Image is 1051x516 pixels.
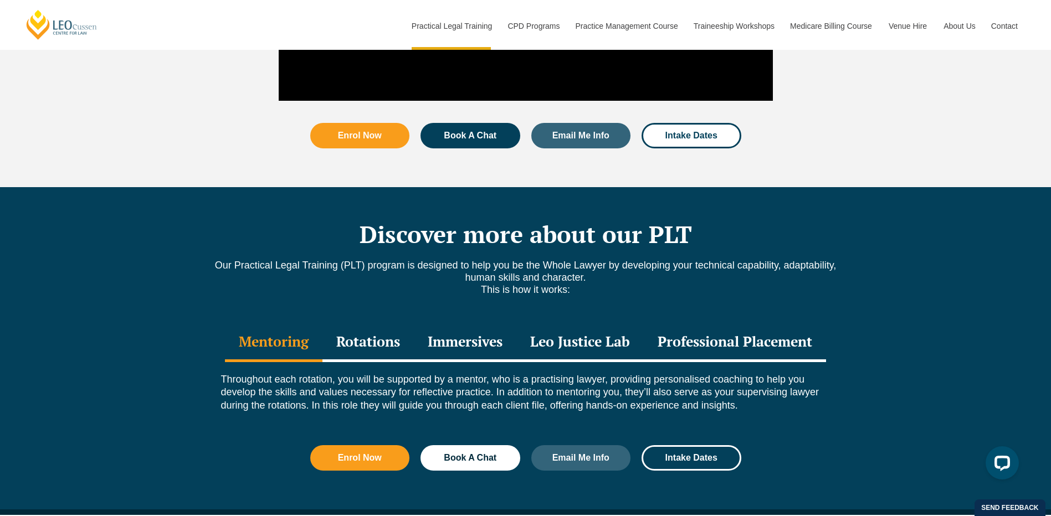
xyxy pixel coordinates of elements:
[977,442,1023,488] iframe: LiveChat chat widget
[531,123,631,148] a: Email Me Info
[322,323,414,362] div: Rotations
[221,373,830,412] p: Throughout each rotation, you will be supported by a mentor, who is a practising lawyer, providin...
[444,131,496,140] span: Book A Chat
[880,2,935,50] a: Venue Hire
[210,220,842,248] h2: Discover more about our PLT
[338,453,382,462] span: Enrol Now
[642,123,741,148] a: Intake Dates
[552,131,609,140] span: Email Me Info
[782,2,880,50] a: Medicare Billing Course
[665,453,717,462] span: Intake Dates
[685,2,782,50] a: Traineeship Workshops
[225,323,322,362] div: Mentoring
[665,131,717,140] span: Intake Dates
[516,323,644,362] div: Leo Justice Lab
[567,2,685,50] a: Practice Management Course
[444,453,496,462] span: Book A Chat
[338,131,382,140] span: Enrol Now
[421,445,520,471] a: Book A Chat
[310,445,410,471] a: Enrol Now
[310,123,410,148] a: Enrol Now
[421,123,520,148] a: Book A Chat
[983,2,1026,50] a: Contact
[642,445,741,471] a: Intake Dates
[552,453,609,462] span: Email Me Info
[25,9,99,40] a: [PERSON_NAME] Centre for Law
[531,445,631,471] a: Email Me Info
[403,2,500,50] a: Practical Legal Training
[210,259,842,296] p: Our Practical Legal Training (PLT) program is designed to help you be the Whole Lawyer by develop...
[499,2,567,50] a: CPD Programs
[644,323,826,362] div: Professional Placement
[414,323,516,362] div: Immersives
[935,2,983,50] a: About Us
